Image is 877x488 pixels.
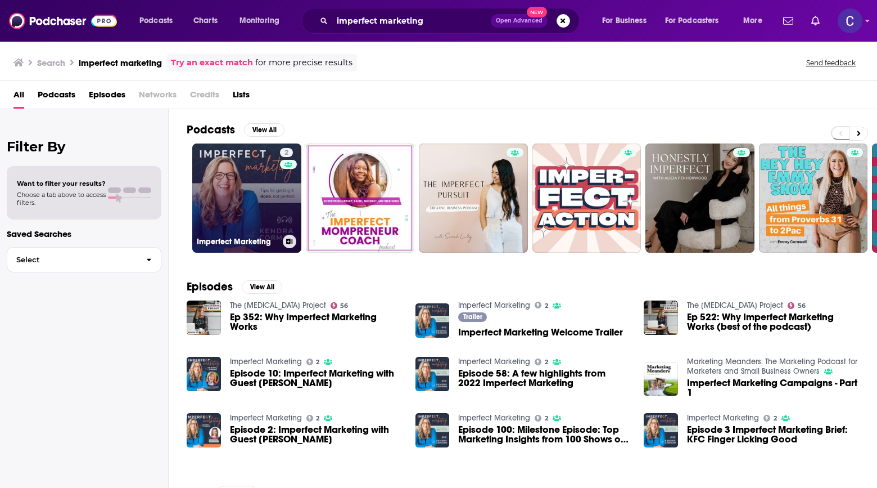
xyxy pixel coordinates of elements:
span: for more precise results [255,56,352,69]
a: 2 [535,359,548,365]
button: Select [7,247,161,272]
a: Episodes [89,86,125,109]
h3: imperfect marketing [79,57,162,68]
button: Send feedback [803,58,859,68]
span: 2 [545,303,548,308]
button: open menu [132,12,187,30]
img: Imperfect Marketing Campaigns - Part 1 [644,362,678,396]
span: Networks [139,86,177,109]
span: Want to filter your results? [17,180,106,187]
h2: Episodes [187,280,233,294]
img: Episode 10: Imperfect Marketing with Guest Nancy Maurer [187,357,221,391]
h2: Podcasts [187,123,235,137]
button: View All [244,123,284,137]
a: Episode 3 Imperfect Marketing Brief: KFC Finger Licking Good [687,425,859,444]
button: open menu [658,12,735,30]
img: website_grey.svg [18,29,27,38]
div: Search podcasts, credits, & more... [312,8,590,34]
a: 56 [331,302,349,309]
img: Ep 352: Why Imperfect Marketing Works [187,301,221,335]
a: Episode 100: Milestone Episode: Top Marketing Insights from 100 Shows of Imperfect Marketing [458,425,630,444]
span: Episode 58: A few highlights from 2022 Imperfect Marketing [458,369,630,388]
button: open menu [232,12,294,30]
span: New [527,7,547,17]
span: 56 [340,303,348,308]
img: Episode 2: Imperfect Marketing with Guest Brenda Meller [187,413,221,447]
a: Try an exact match [171,56,253,69]
a: The Perfectionism Project [687,301,783,310]
span: Episode 2: Imperfect Marketing with Guest [PERSON_NAME] [230,425,402,444]
div: Domain: [DOMAIN_NAME] [29,29,124,38]
a: Show notifications dropdown [779,11,798,30]
a: Imperfect Marketing [458,413,530,423]
span: Choose a tab above to access filters. [17,191,106,207]
span: 56 [798,303,806,308]
a: PodcastsView All [187,123,284,137]
div: Domain Overview [43,66,101,74]
div: v 4.0.25 [31,18,55,27]
img: Episode 3 Imperfect Marketing Brief: KFC Finger Licking Good [644,413,678,447]
span: Trailer [463,314,482,320]
a: Imperfect Marketing [230,357,302,366]
a: 2 [535,415,548,422]
h3: Search [37,57,65,68]
a: Ep 352: Why Imperfect Marketing Works [230,312,402,332]
button: Open AdvancedNew [491,14,548,28]
span: 2 [545,416,548,421]
span: Imperfect Marketing Campaigns - Part 1 [687,378,859,397]
a: The Perfectionism Project [230,301,326,310]
h3: Imperfect Marketing [197,237,278,247]
button: open menu [594,12,661,30]
a: Imperfect Marketing [458,301,530,310]
a: Imperfect Marketing [230,413,302,423]
a: Show notifications dropdown [807,11,824,30]
span: Podcasts [139,13,173,29]
a: 2 [763,415,777,422]
a: Charts [186,12,224,30]
span: Credits [190,86,219,109]
span: 2 [774,416,777,421]
a: Imperfect Marketing [687,413,759,423]
a: 2 [306,415,320,422]
img: tab_keywords_by_traffic_grey.svg [112,65,121,74]
h2: Filter By [7,138,161,155]
a: EpisodesView All [187,280,282,294]
img: logo_orange.svg [18,18,27,27]
a: 2 [280,148,293,157]
span: Monitoring [239,13,279,29]
a: Imperfect Marketing Welcome Trailer [458,328,623,337]
a: 2 [306,359,320,365]
img: Podchaser - Follow, Share and Rate Podcasts [9,10,117,32]
span: Logged in as publicityxxtina [838,8,862,33]
img: Episode 58: A few highlights from 2022 Imperfect Marketing [415,357,450,391]
img: Ep 522: Why Imperfect Marketing Works (best of the podcast) [644,301,678,335]
span: Episode 10: Imperfect Marketing with Guest [PERSON_NAME] [230,369,402,388]
span: Select [7,256,137,263]
img: Episode 100: Milestone Episode: Top Marketing Insights from 100 Shows of Imperfect Marketing [415,413,450,447]
span: Charts [193,13,218,29]
a: Lists [233,86,250,109]
a: All [13,86,24,109]
div: Keywords by Traffic [124,66,189,74]
button: Show profile menu [838,8,862,33]
span: 2 [284,147,288,159]
img: Imperfect Marketing Welcome Trailer [415,303,450,338]
a: Podcasts [38,86,75,109]
a: Imperfect Marketing [458,357,530,366]
a: 2 [535,302,548,308]
span: More [743,13,762,29]
a: 2Imperfect Marketing [192,144,301,253]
